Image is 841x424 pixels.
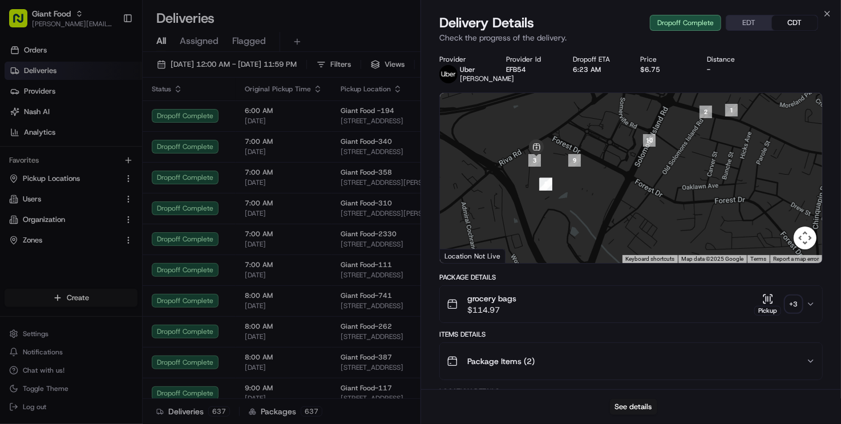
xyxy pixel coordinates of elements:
[194,112,208,126] button: Start new chat
[439,387,823,396] div: Location Details
[11,11,34,34] img: Nash
[643,134,656,147] div: 10
[440,249,506,263] div: Location Not Live
[440,286,822,322] button: grocery bags$114.97Pickup+3
[96,167,106,176] div: 💻
[7,161,92,181] a: 📗Knowledge Base
[439,14,534,32] span: Delivery Details
[568,154,581,167] div: 9
[439,330,823,339] div: Items Details
[506,55,555,64] div: Provider Id
[726,15,772,30] button: EDT
[11,109,32,130] img: 1736555255976-a54dd68f-1ca7-489b-9aae-adbdc363a1c4
[92,161,188,181] a: 💻API Documentation
[460,74,514,83] span: [PERSON_NAME]
[439,32,823,43] p: Check the progress of the delivery.
[681,256,743,262] span: Map data ©2025 Google
[640,65,689,74] div: $6.75
[440,343,822,379] button: Package Items (2)
[443,248,480,263] a: Open this area in Google Maps (opens a new window)
[11,46,208,64] p: Welcome 👋
[80,193,138,202] a: Powered byPylon
[528,154,541,167] div: 3
[439,55,488,64] div: Provider
[573,65,622,74] div: 6:23 AM
[23,165,87,177] span: Knowledge Base
[640,55,689,64] div: Price
[39,120,144,130] div: We're available if you need us!
[539,178,552,191] div: 6
[625,255,674,263] button: Keyboard shortcuts
[114,193,138,202] span: Pylon
[443,248,480,263] img: Google
[11,167,21,176] div: 📗
[460,65,475,74] span: Uber
[794,227,816,249] button: Map camera controls
[754,306,781,316] div: Pickup
[786,296,802,312] div: + 3
[754,293,781,316] button: Pickup
[773,256,819,262] a: Report a map error
[707,65,755,74] div: -
[108,165,183,177] span: API Documentation
[540,177,552,190] div: 8
[39,109,187,120] div: Start new chat
[700,106,712,118] div: 2
[439,273,823,282] div: Package Details
[707,55,755,64] div: Distance
[439,65,458,83] img: profile_uber_ahold_partner.png
[754,293,802,316] button: Pickup+3
[573,55,622,64] div: Dropoff ETA
[725,104,738,116] div: 1
[772,15,818,30] button: CDT
[467,304,516,316] span: $114.97
[750,256,766,262] a: Terms (opens in new tab)
[467,356,535,367] span: Package Items ( 2 )
[506,65,526,74] button: EFB54
[30,74,188,86] input: Clear
[610,399,657,415] button: See details
[467,293,516,304] span: grocery bags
